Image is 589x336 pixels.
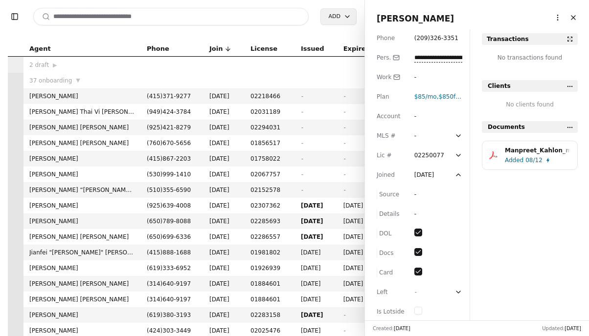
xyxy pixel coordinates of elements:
span: 01758022 [250,154,289,164]
span: 01856517 [250,138,289,148]
span: [PERSON_NAME] [29,216,135,226]
span: [PERSON_NAME] [29,169,135,179]
span: [PERSON_NAME] [PERSON_NAME] [29,138,135,148]
div: Updated: [542,325,581,332]
span: ( 619 ) 380 - 3193 [147,312,191,318]
span: [PERSON_NAME] [29,91,135,101]
div: Card [377,268,405,277]
span: Clients [488,81,511,91]
span: [DATE] [209,91,239,101]
span: ( 949 ) 424 - 3784 [147,108,191,115]
span: 02031189 [250,107,289,117]
span: [PERSON_NAME] [29,201,135,210]
span: 02067757 [250,169,289,179]
div: No transactions found [482,53,578,68]
span: ( 925 ) 639 - 4008 [147,202,191,209]
span: [DATE] [343,294,378,304]
div: Created: [373,325,410,332]
span: - [343,327,345,334]
div: DOL [377,229,405,238]
span: [DATE] [394,326,410,331]
div: Work [377,72,405,82]
button: Manpreet_Kahlon_manpreet_kahlon_gideon_sylvan-2.pdfAdded08/12 [482,141,578,170]
span: ( 619 ) 333 - 6952 [147,265,191,272]
button: Add [320,8,357,25]
span: ▶ [53,61,57,70]
span: [DATE] [209,232,239,242]
div: Docs [377,248,405,258]
span: ( 314 ) 640 - 9197 [147,296,191,303]
div: 2 draft [29,60,135,70]
div: - [414,111,432,121]
span: [PERSON_NAME] [29,310,135,320]
span: [DATE] [209,123,239,132]
div: Pers. [377,53,405,63]
span: - [343,155,345,162]
span: [DATE] [209,294,239,304]
span: [PERSON_NAME] [29,263,135,273]
span: , [414,93,439,100]
span: ( 415 ) 371 - 9277 [147,93,191,100]
span: [DATE] [343,263,378,273]
span: ( 510 ) 355 - 6590 [147,187,191,193]
span: [DATE] [301,279,332,289]
span: 02025476 [250,326,289,336]
span: 02285693 [250,216,289,226]
span: 02294031 [250,123,289,132]
span: Jianfei "[PERSON_NAME]" [PERSON_NAME] [29,248,135,257]
div: Details [377,209,405,219]
span: ( 530 ) 999 - 1410 [147,171,191,178]
span: ( 650 ) 699 - 6336 [147,233,191,240]
span: [PERSON_NAME] [29,154,135,164]
span: - [343,171,345,178]
div: No clients found [482,100,578,109]
span: [DATE] [343,248,378,257]
span: [DATE] [301,263,332,273]
span: [DATE] [209,248,239,257]
span: 02218466 [250,91,289,101]
span: ( 925 ) 421 - 8279 [147,124,191,131]
div: Account [377,111,405,121]
span: [DATE] [209,326,239,336]
span: - [343,93,345,100]
span: 02283158 [250,310,289,320]
span: 08/12 [525,155,543,165]
span: 01981802 [250,248,289,257]
span: - [301,93,303,100]
span: [DATE] [209,310,239,320]
span: 37 onboarding [29,76,72,85]
span: ( 314 ) 640 - 9197 [147,280,191,287]
span: [DATE] [343,232,378,242]
span: ( 415 ) 867 - 2203 [147,155,191,162]
span: - [343,108,345,115]
span: Added [505,155,523,165]
div: Plan [377,92,405,102]
span: [DATE] [209,279,239,289]
span: [DATE] [209,216,239,226]
div: Is Lotside [377,307,405,316]
span: [PERSON_NAME] [PERSON_NAME] [29,279,135,289]
span: [PERSON_NAME] “[PERSON_NAME]” [PERSON_NAME] [29,185,135,195]
span: [PERSON_NAME] [29,326,135,336]
span: [DATE] [301,216,332,226]
span: License [250,43,277,54]
span: [DATE] [343,201,378,210]
span: 02307362 [250,201,289,210]
span: - [301,187,303,193]
span: - [343,140,345,147]
span: [DATE] [209,185,239,195]
span: - [301,124,303,131]
span: - [343,187,345,193]
div: Lic # [377,150,405,160]
span: [PERSON_NAME] Thai Vi [PERSON_NAME] [29,107,135,117]
span: $85 /mo [414,93,437,100]
span: - [301,140,303,147]
div: Left [377,287,405,297]
span: [DATE] [301,310,332,320]
span: 02152578 [250,185,289,195]
span: Expires [343,43,370,54]
span: - [343,312,345,318]
span: - [301,171,303,178]
span: $850 fee [439,93,463,100]
span: [DATE] [209,107,239,117]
